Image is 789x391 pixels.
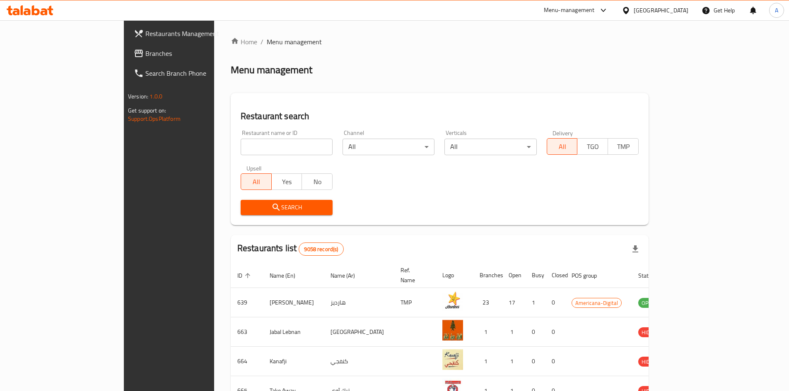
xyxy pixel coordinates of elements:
[237,271,253,281] span: ID
[150,91,162,102] span: 1.0.0
[638,328,663,337] span: HIDDEN
[145,29,249,38] span: Restaurants Management
[442,320,463,341] img: Jabal Lebnan
[550,141,574,153] span: All
[128,105,166,116] span: Get support on:
[442,290,463,311] img: Hardee's
[394,288,436,317] td: TMP
[638,298,659,308] div: OPEN
[473,263,502,288] th: Branches
[525,317,545,347] td: 0
[525,263,545,288] th: Busy
[324,317,394,347] td: [GEOGRAPHIC_DATA]
[127,43,256,63] a: Branches
[545,347,565,376] td: 0
[547,138,578,155] button: All
[305,176,329,188] span: No
[444,139,536,155] div: All
[267,37,322,47] span: Menu management
[502,317,525,347] td: 1
[331,271,366,281] span: Name (Ar)
[231,63,312,77] h2: Menu management
[638,271,665,281] span: Status
[275,176,299,188] span: Yes
[775,6,778,15] span: A
[324,347,394,376] td: كنفجي
[128,113,181,124] a: Support.OpsPlatform
[473,317,502,347] td: 1
[299,245,343,253] span: 9058 record(s)
[299,242,343,256] div: Total records count
[436,263,473,288] th: Logo
[145,68,249,78] span: Search Branch Phone
[638,298,659,308] span: OPEN
[247,202,326,213] span: Search
[581,141,605,153] span: TGO
[401,265,426,285] span: Ref. Name
[625,239,645,259] div: Export file
[145,48,249,58] span: Branches
[545,288,565,317] td: 0
[572,271,608,281] span: POS group
[263,347,324,376] td: Kanafji
[271,173,302,190] button: Yes
[634,6,688,15] div: [GEOGRAPHIC_DATA]
[525,288,545,317] td: 1
[577,138,608,155] button: TGO
[128,91,148,102] span: Version:
[263,317,324,347] td: Jabal Lebnan
[263,288,324,317] td: [PERSON_NAME]
[611,141,635,153] span: TMP
[502,288,525,317] td: 17
[638,357,663,367] span: HIDDEN
[572,298,621,308] span: Americana-Digital
[241,110,639,122] h2: Restaurant search
[261,37,263,47] li: /
[241,139,333,155] input: Search for restaurant name or ID..
[608,138,639,155] button: TMP
[473,347,502,376] td: 1
[324,288,394,317] td: هارديز
[525,347,545,376] td: 0
[246,165,262,171] label: Upsell
[545,317,565,347] td: 0
[553,130,573,136] label: Delivery
[231,37,649,47] nav: breadcrumb
[502,347,525,376] td: 1
[502,263,525,288] th: Open
[237,242,344,256] h2: Restaurants list
[545,263,565,288] th: Closed
[343,139,434,155] div: All
[544,5,595,15] div: Menu-management
[302,173,333,190] button: No
[241,173,272,190] button: All
[244,176,268,188] span: All
[270,271,306,281] span: Name (En)
[127,24,256,43] a: Restaurants Management
[442,349,463,370] img: Kanafji
[127,63,256,83] a: Search Branch Phone
[473,288,502,317] td: 23
[241,200,333,215] button: Search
